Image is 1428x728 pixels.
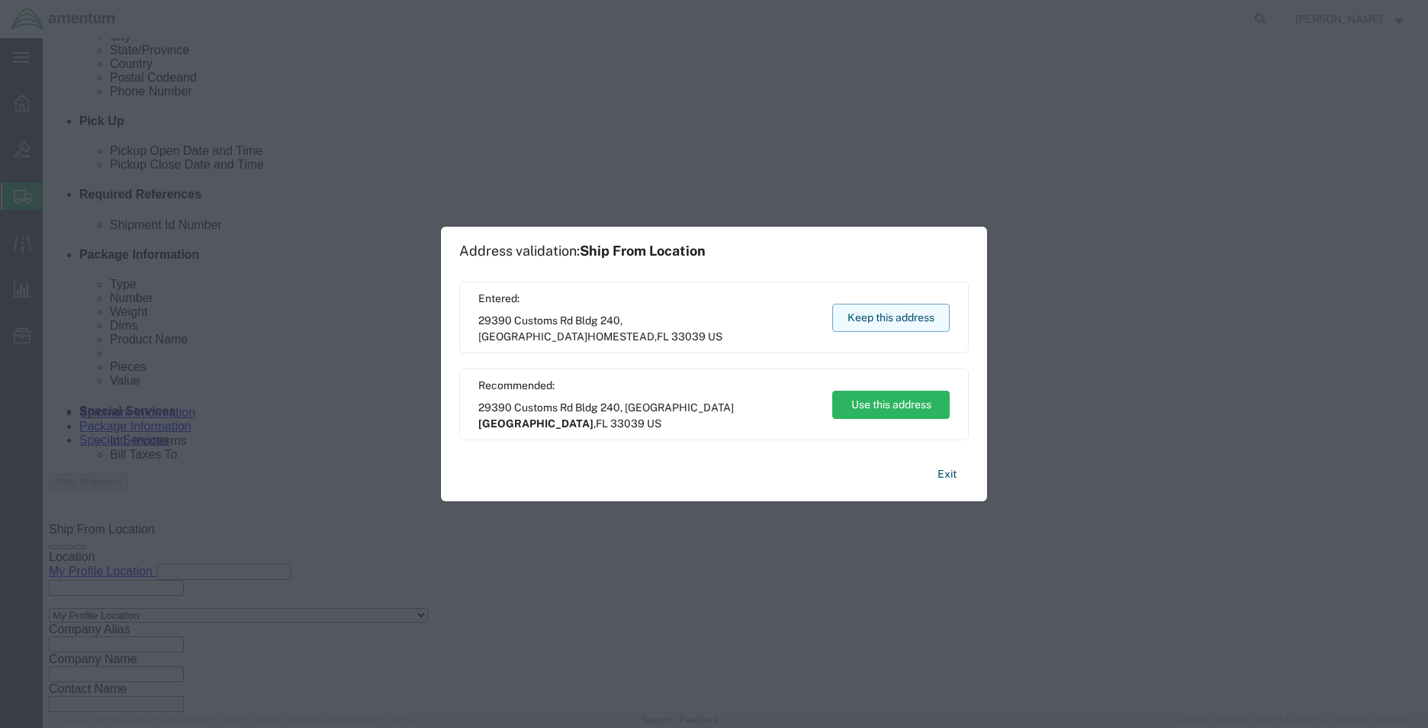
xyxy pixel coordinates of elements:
[832,304,950,332] button: Keep this address
[610,417,645,430] span: 33039
[587,330,654,343] span: HOMESTEAD
[459,243,706,259] h1: Address validation:
[478,378,818,394] span: Recommended:
[708,330,722,343] span: US
[657,330,669,343] span: FL
[671,330,706,343] span: 33039
[478,400,818,432] span: 29390 Customs Rd Bldg 240, [GEOGRAPHIC_DATA] ,
[647,417,661,430] span: US
[925,461,969,488] button: Exit
[596,417,608,430] span: FL
[580,243,706,259] span: Ship From Location
[478,291,818,307] span: Entered:
[478,417,593,430] span: [GEOGRAPHIC_DATA]
[478,313,818,345] span: 29390 Customs Rd Bldg 240, [GEOGRAPHIC_DATA] ,
[832,391,950,419] button: Use this address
